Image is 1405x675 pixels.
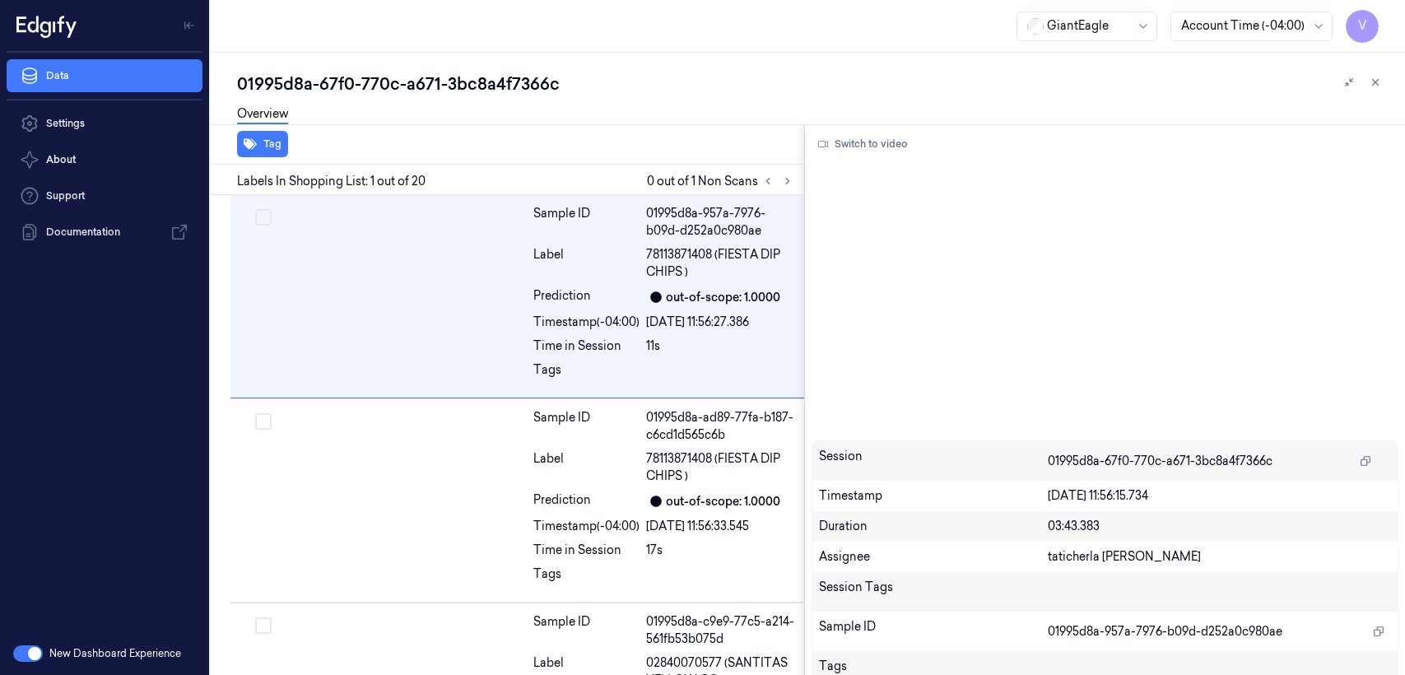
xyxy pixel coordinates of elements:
div: 01995d8a-957a-7976-b09d-d252a0c980ae [646,205,794,240]
div: Prediction [533,287,640,307]
button: Switch to video [812,131,914,157]
div: [DATE] 11:56:33.545 [646,518,794,535]
div: out-of-scope: 1.0000 [666,493,780,510]
div: 17s [646,542,794,559]
div: Label [533,450,640,485]
a: Settings [7,107,202,140]
div: Session [819,448,1048,474]
div: Duration [819,518,1048,535]
span: 0 out of 1 Non Scans [647,171,798,191]
button: Select row [255,209,272,226]
div: Tags [533,361,640,388]
span: 01995d8a-957a-7976-b09d-d252a0c980ae [1048,623,1282,640]
a: Support [7,179,202,212]
button: Tag [237,131,288,157]
div: [DATE] 11:56:27.386 [646,314,794,331]
div: 01995d8a-67f0-770c-a671-3bc8a4f7366c [237,72,1392,95]
div: Timestamp (-04:00) [533,518,640,535]
div: Time in Session [533,337,640,355]
button: V [1346,10,1379,43]
button: Toggle Navigation [176,12,202,39]
div: taticherla [PERSON_NAME] [1048,548,1391,566]
div: Sample ID [819,618,1048,645]
div: 01995d8a-c9e9-77c5-a214-561fb53b075d [646,613,794,648]
div: [DATE] 11:56:15.734 [1048,487,1391,505]
div: Sample ID [533,613,640,648]
span: 01995d8a-67f0-770c-a671-3bc8a4f7366c [1048,453,1272,470]
div: Label [533,246,640,281]
div: 03:43.383 [1048,518,1391,535]
div: 11s [646,337,794,355]
div: Prediction [533,491,640,511]
div: Session Tags [819,579,1048,605]
div: Timestamp (-04:00) [533,314,640,331]
a: Data [7,59,202,92]
div: Assignee [819,548,1048,566]
div: Sample ID [533,205,640,240]
div: 01995d8a-ad89-77fa-b187-c6cd1d565c6b [646,409,794,444]
span: Labels In Shopping List: 1 out of 20 [237,173,426,190]
div: Sample ID [533,409,640,444]
a: Overview [237,105,288,124]
div: Tags [533,566,640,592]
button: Select row [255,617,272,634]
div: Time in Session [533,542,640,559]
span: 78113871408 (FIESTA DIP CHIPS ) [646,450,794,485]
a: Documentation [7,216,202,249]
button: About [7,143,202,176]
div: out-of-scope: 1.0000 [666,289,780,306]
span: 78113871408 (FIESTA DIP CHIPS ) [646,246,794,281]
button: Select row [255,413,272,430]
div: Timestamp [819,487,1048,505]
